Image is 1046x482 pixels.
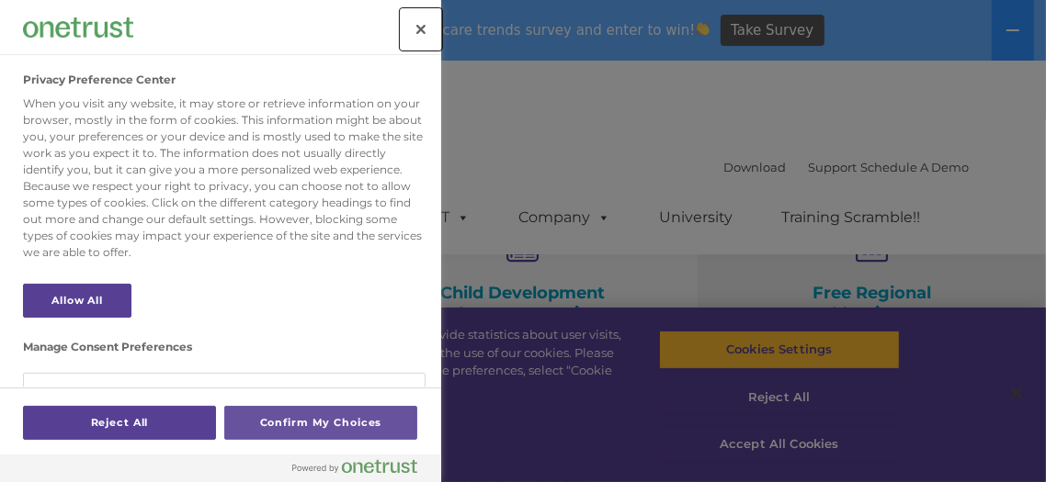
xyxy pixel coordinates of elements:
h3: Manage Consent Preferences [23,341,426,363]
img: Powered by OneTrust Opens in a new Tab [292,459,417,474]
div: When you visit any website, it may store or retrieve information on your browser, mostly in the f... [23,95,426,261]
button: Close [401,9,441,50]
img: Company Logo [23,17,133,37]
div: Company Logo [23,9,133,46]
button: Reject All [23,406,216,440]
a: Powered by OneTrust Opens in a new Tab [292,459,432,482]
button: Confirm My Choices [224,406,417,440]
button: Allow All [23,284,131,318]
h2: Privacy Preference Center [23,73,176,86]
